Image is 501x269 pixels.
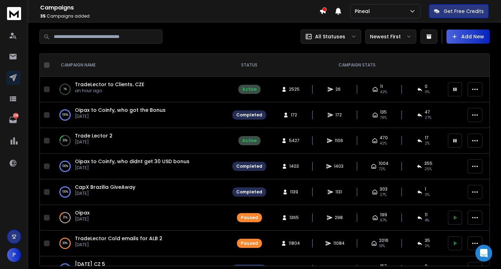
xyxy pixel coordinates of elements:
button: P [7,248,21,262]
span: 1139 [290,189,298,195]
a: Oipax to Coinfy, who got the Bonus [75,107,166,114]
span: 303 [380,186,387,192]
p: 21 % [63,214,68,221]
a: Oipax to Coinfy, who didnt get 30 USD bonus [75,158,190,165]
span: 355 [424,161,432,166]
h1: Campaigns [40,4,319,12]
a: TradeLector Cold emails for ALB 2 [75,235,162,242]
td: 93%TradeLector Cold emails for ALB 2[DATE] [52,231,228,256]
span: 27 % [380,192,386,198]
div: Paused [241,215,258,220]
span: 11 [425,212,428,218]
p: 100 % [62,111,68,119]
td: 1%TradeLector to Clients. CZEan hour ago [52,77,228,102]
span: 2016 [379,238,388,243]
p: Pineal [355,8,373,15]
p: [DATE] [75,114,166,119]
span: 157 [380,263,387,269]
span: 1403 [289,164,299,169]
span: 1403 [334,164,343,169]
span: 1131 [335,189,342,195]
p: 1 % [64,86,67,93]
button: Newest First [365,30,416,44]
span: 2 % [425,141,430,146]
span: 26 [335,87,342,92]
p: 93 % [63,240,68,247]
span: 42 % [380,141,387,146]
span: 0 [425,263,428,269]
span: 0 [425,84,428,89]
th: STATUS [228,54,270,77]
td: 100%Oipax to Coinfy, who got the Bonus[DATE] [52,102,228,128]
p: 20 % [63,137,68,144]
td: 100%CapX Brazilia GiveAway[DATE] [52,179,228,205]
th: CAMPAIGN STATS [270,54,444,77]
span: 0 % [425,89,430,95]
p: 100 % [62,163,68,170]
p: [DATE] [75,165,190,171]
p: an hour ago [75,88,144,94]
span: 25 % [424,166,432,172]
span: 1106 [335,138,343,143]
div: Completed [236,164,262,169]
span: 298 [335,215,343,220]
span: 67 % [380,218,387,223]
span: 135 [380,109,387,115]
a: Trade Lector 2 [75,132,113,139]
button: Get Free Credits [429,4,489,18]
span: 17 [425,135,429,141]
a: 294 [6,113,20,127]
td: 21%Oipax[DATE] [52,205,228,231]
button: Add New [447,30,490,44]
div: Completed [236,112,262,118]
span: 35 [425,238,430,243]
span: 5427 [289,138,300,143]
p: All Statuses [315,33,345,40]
a: TradeLector to Clients. CZE [75,81,144,88]
p: 100 % [62,188,68,196]
a: CapX Brazilia GiveAway [75,184,135,191]
p: Campaigns added [40,13,319,19]
span: 35 [40,13,46,19]
span: 2525 [289,87,300,92]
a: Oipax [75,209,90,216]
span: 1365 [289,215,299,220]
span: 0 % [425,192,430,198]
span: 1004 [379,161,388,166]
span: 172 [291,112,298,118]
div: Active [242,87,257,92]
a: [DATE] CZ 5 [75,261,105,268]
p: [DATE] [75,191,135,196]
span: 11 [380,84,383,89]
p: [DATE] [75,216,90,222]
span: 78 % [380,115,387,121]
th: CAMPAIGN NAME [52,54,228,77]
span: 18 % [379,243,385,249]
p: 294 [13,113,19,119]
span: 172 [335,112,342,118]
span: 1 [425,186,426,192]
div: Open Intercom Messenger [475,245,492,262]
span: 11804 [289,241,300,246]
div: Active [242,138,257,143]
div: Paused [241,241,258,246]
span: 27 % [425,115,431,121]
div: Completed [236,189,262,195]
p: Get Free Credits [444,8,484,15]
span: 42 % [380,89,387,95]
span: 11084 [333,241,345,246]
td: 20%Trade Lector 2[DATE] [52,128,228,154]
span: 199 [380,212,387,218]
span: 4 % [425,218,429,223]
p: [DATE] [75,242,162,248]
